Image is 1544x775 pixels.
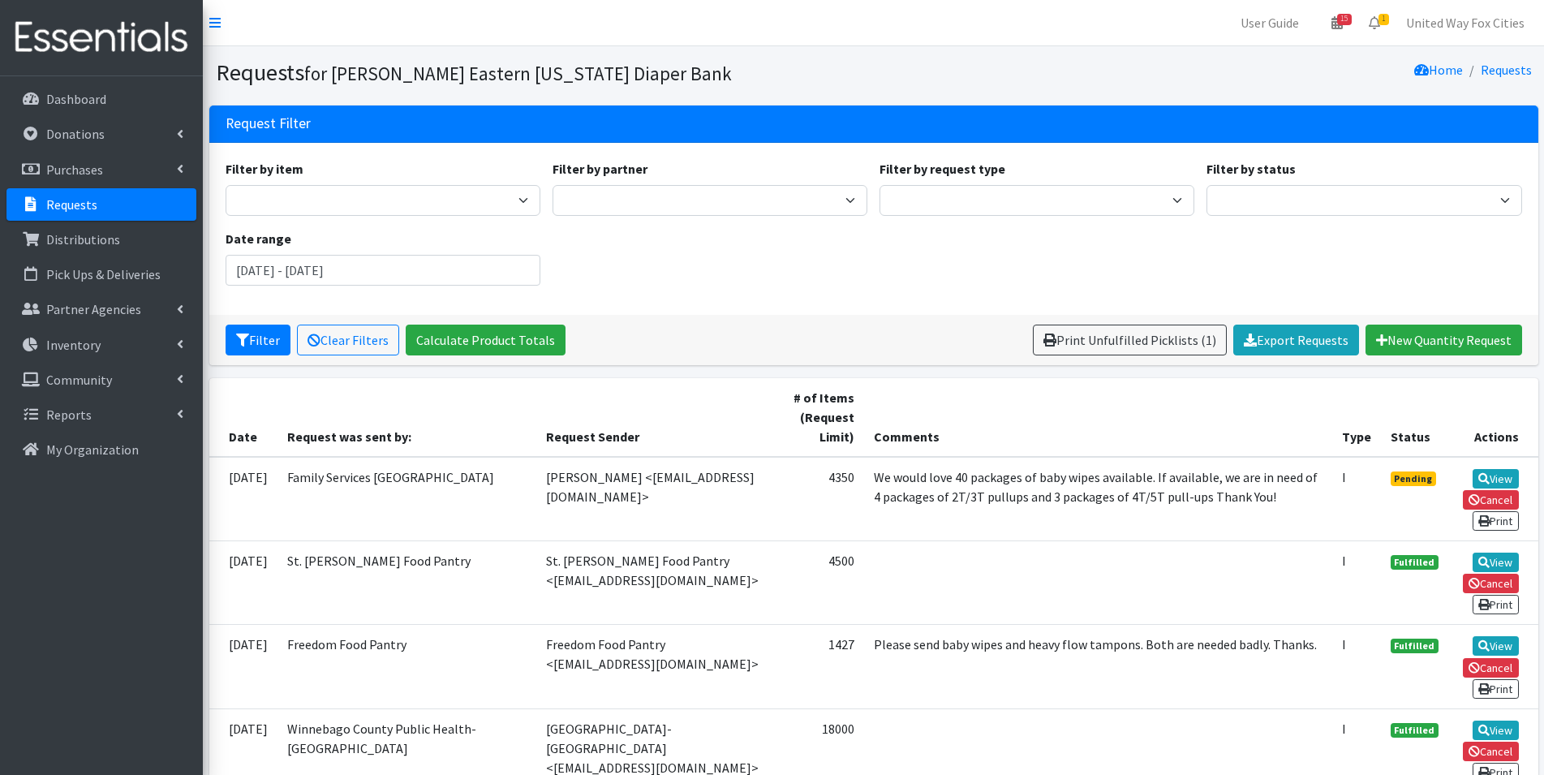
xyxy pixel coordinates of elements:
td: [DATE] [209,625,277,708]
a: Partner Agencies [6,293,196,325]
span: 15 [1337,14,1352,25]
abbr: Individual [1342,636,1346,652]
th: Comments [864,378,1332,457]
a: Reports [6,398,196,431]
abbr: Individual [1342,553,1346,569]
th: Status [1381,378,1449,457]
td: [DATE] [209,457,277,541]
th: Request Sender [536,378,776,457]
a: Purchases [6,153,196,186]
th: Actions [1448,378,1538,457]
button: Filter [226,325,290,355]
a: Donations [6,118,196,150]
a: Cancel [1463,574,1519,593]
a: Inventory [6,329,196,361]
p: Reports [46,407,92,423]
td: Please send baby wipes and heavy flow tampons. Both are needed badly. Thanks. [864,625,1332,708]
a: User Guide [1228,6,1312,39]
th: Type [1332,378,1381,457]
abbr: Individual [1342,721,1346,737]
p: Purchases [46,161,103,178]
td: 1427 [776,625,864,708]
a: Print Unfulfilled Picklists (1) [1033,325,1227,355]
a: Export Requests [1233,325,1359,355]
p: Donations [46,126,105,142]
a: Community [6,364,196,396]
a: Requests [1481,62,1532,78]
p: Dashboard [46,91,106,107]
span: Pending [1391,471,1437,486]
a: Cancel [1463,490,1519,510]
a: My Organization [6,433,196,466]
a: Pick Ups & Deliveries [6,258,196,291]
p: Distributions [46,231,120,248]
p: My Organization [46,441,139,458]
small: for [PERSON_NAME] Eastern [US_STATE] Diaper Bank [304,62,732,85]
a: United Way Fox Cities [1393,6,1538,39]
img: HumanEssentials [6,11,196,65]
a: Cancel [1463,658,1519,678]
td: Family Services [GEOGRAPHIC_DATA] [277,457,536,541]
td: 4350 [776,457,864,541]
a: View [1473,721,1519,740]
a: Print [1473,511,1519,531]
td: 4500 [776,540,864,624]
span: Fulfilled [1391,723,1439,738]
a: View [1473,469,1519,489]
abbr: Individual [1342,469,1346,485]
h3: Request Filter [226,115,311,132]
a: New Quantity Request [1366,325,1522,355]
th: Date [209,378,277,457]
label: Filter by partner [553,159,647,179]
a: Print [1473,595,1519,614]
p: Requests [46,196,97,213]
span: Fulfilled [1391,639,1439,653]
a: 15 [1318,6,1356,39]
th: # of Items (Request Limit) [776,378,864,457]
a: Clear Filters [297,325,399,355]
td: Freedom Food Pantry [277,625,536,708]
td: St. [PERSON_NAME] Food Pantry [277,540,536,624]
td: [DATE] [209,540,277,624]
a: Print [1473,679,1519,699]
a: Requests [6,188,196,221]
span: Fulfilled [1391,555,1439,570]
a: 1 [1356,6,1393,39]
a: Distributions [6,223,196,256]
a: View [1473,553,1519,572]
label: Date range [226,229,291,248]
label: Filter by item [226,159,303,179]
p: Partner Agencies [46,301,141,317]
input: January 1, 2011 - December 31, 2011 [226,255,540,286]
a: Cancel [1463,742,1519,761]
th: Request was sent by: [277,378,536,457]
p: Inventory [46,337,101,353]
td: Freedom Food Pantry <[EMAIL_ADDRESS][DOMAIN_NAME]> [536,625,776,708]
p: Community [46,372,112,388]
td: [PERSON_NAME] <[EMAIL_ADDRESS][DOMAIN_NAME]> [536,457,776,541]
a: Dashboard [6,83,196,115]
label: Filter by request type [880,159,1005,179]
span: 1 [1378,14,1389,25]
a: Calculate Product Totals [406,325,566,355]
h1: Requests [216,58,868,87]
p: Pick Ups & Deliveries [46,266,161,282]
td: We would love 40 packages of baby wipes available. If available, we are in need of 4 packages of ... [864,457,1332,541]
a: Home [1414,62,1463,78]
label: Filter by status [1206,159,1296,179]
td: St. [PERSON_NAME] Food Pantry <[EMAIL_ADDRESS][DOMAIN_NAME]> [536,540,776,624]
a: View [1473,636,1519,656]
